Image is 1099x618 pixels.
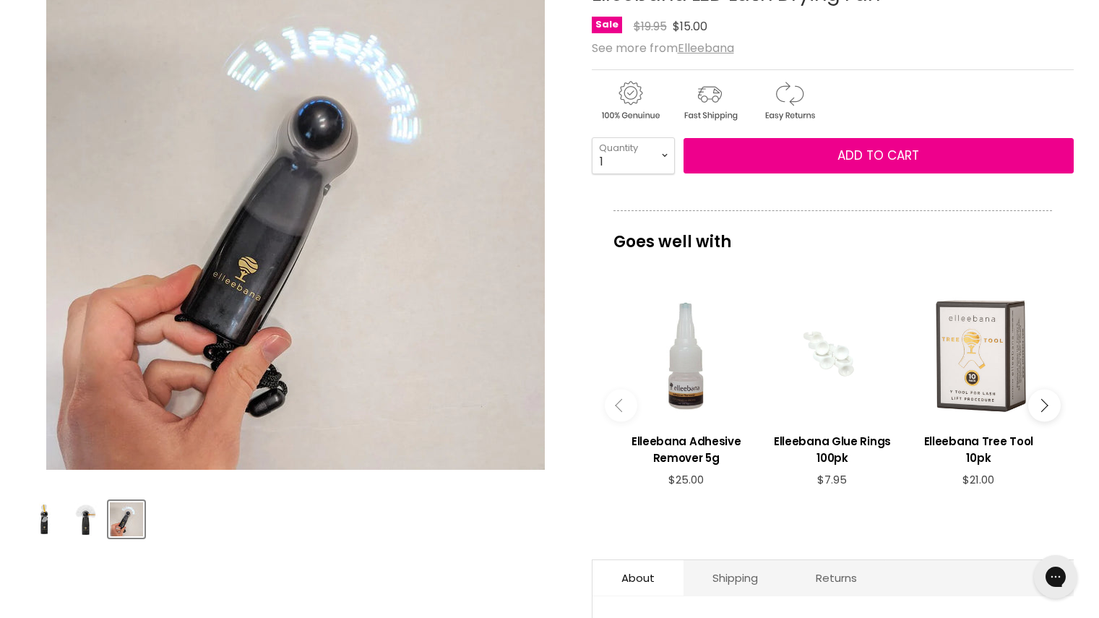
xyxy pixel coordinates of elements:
img: Elleebana LED Lash Drying Fan [69,502,103,536]
h3: Elleebana Adhesive Remover 5g [621,433,752,466]
img: shipping.gif [671,79,748,123]
img: Elleebana LED Lash Drying Fan [110,502,143,536]
a: Shipping [684,560,787,596]
button: Elleebana LED Lash Drying Fan [67,501,104,538]
span: See more from [592,40,734,56]
span: $25.00 [668,472,704,487]
button: Elleebana LED Lash Drying Fan [108,501,145,538]
h3: Elleebana Glue Rings 100pk [767,433,898,466]
button: Elleebana LED Lash Drying Fan [26,501,63,538]
a: View product:Elleebana Adhesive Remover 5g [621,422,752,473]
span: $15.00 [673,18,707,35]
span: Sale [592,17,622,33]
img: returns.gif [751,79,827,123]
p: Goes well with [613,210,1052,258]
a: View product:Elleebana Glue Rings 100pk [767,422,898,473]
a: About [592,560,684,596]
span: $7.95 [817,472,847,487]
button: Add to cart [684,138,1074,174]
img: Elleebana LED Lash Drying Fan [27,502,61,536]
span: $21.00 [962,472,994,487]
a: View product:Elleebana Tree Tool 10pk [913,422,1044,473]
select: Quantity [592,137,675,173]
a: Elleebana [678,40,734,56]
span: Add to cart [837,147,919,164]
div: Product thumbnails [24,497,568,538]
h3: Elleebana Tree Tool 10pk [913,433,1044,466]
iframe: Gorgias live chat messenger [1027,550,1085,604]
a: Returns [787,560,886,596]
img: genuine.gif [592,79,668,123]
span: $19.95 [634,18,667,35]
